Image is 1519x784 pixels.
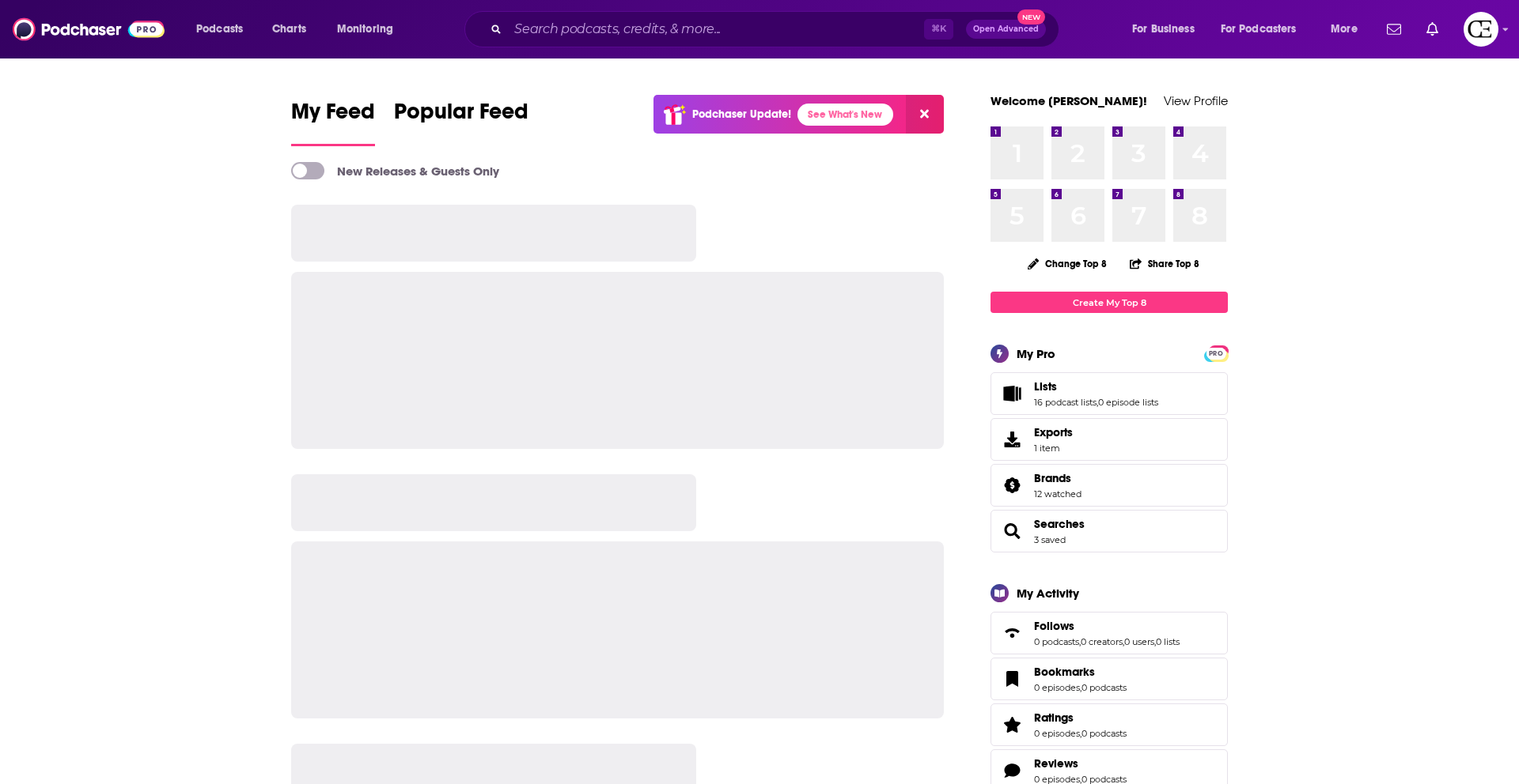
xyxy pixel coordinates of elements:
[1129,248,1200,279] button: Share Top 8
[1123,636,1124,647] span: ,
[1381,16,1407,43] a: Show notifications dropdown
[1034,756,1078,771] span: Reviews
[1017,9,1046,24] span: New
[394,98,528,134] span: Popular Feed
[1132,18,1195,40] span: For Business
[1420,16,1445,43] a: Show notifications dropdown
[1034,379,1158,394] a: Lists
[1034,471,1071,485] span: Brands
[1331,18,1358,40] span: More
[1034,665,1127,679] a: Bookmarks
[1034,710,1127,725] a: Ratings
[1034,425,1073,439] span: Exports
[991,612,1228,654] span: Follows
[1464,12,1498,47] button: Show profile menu
[1320,17,1377,42] button: open menu
[1206,347,1225,359] a: PRO
[996,714,1028,736] a: Ratings
[1034,443,1073,454] span: 1 item
[996,474,1028,496] a: Brands
[996,622,1028,644] a: Follows
[479,11,1074,47] div: Search podcasts, credits, & more...
[991,418,1228,461] a: Exports
[1034,471,1081,485] a: Brands
[1034,517,1085,531] a: Searches
[337,18,393,40] span: Monitoring
[991,703,1228,746] span: Ratings
[1034,397,1097,408] a: 16 podcast lists
[262,17,316,42] a: Charts
[1034,682,1080,693] a: 0 episodes
[692,107,791,121] p: Podchaser Update!
[291,98,375,146] a: My Feed
[996,520,1028,542] a: Searches
[991,510,1228,552] span: Searches
[991,292,1228,313] a: Create My Top 8
[1034,665,1095,679] span: Bookmarks
[1221,18,1297,40] span: For Podcasters
[991,372,1228,415] span: Lists
[924,19,953,40] span: ⌘ K
[1464,12,1498,47] img: User Profile
[326,17,414,42] button: open menu
[1034,710,1074,725] span: Ratings
[1017,586,1079,601] div: My Activity
[272,18,306,40] span: Charts
[1080,728,1081,739] span: ,
[1079,636,1081,647] span: ,
[991,464,1228,507] span: Brands
[996,759,1028,782] a: Reviews
[1034,728,1080,739] a: 0 episodes
[394,98,528,146] a: Popular Feed
[1156,636,1180,647] a: 0 lists
[996,383,1028,405] a: Lists
[508,17,924,42] input: Search podcasts, credits, & more...
[1034,619,1074,633] span: Follows
[1034,756,1127,771] a: Reviews
[1081,682,1127,693] a: 0 podcasts
[1206,348,1225,360] span: PRO
[1464,12,1498,47] span: Logged in as cozyearthaudio
[797,104,893,126] a: See What's New
[1098,397,1158,408] a: 0 episode lists
[966,20,1046,39] button: Open AdvancedNew
[1154,636,1156,647] span: ,
[996,668,1028,690] a: Bookmarks
[1081,636,1123,647] a: 0 creators
[1018,254,1116,273] button: Change Top 8
[1034,488,1081,499] a: 12 watched
[196,18,243,40] span: Podcasts
[991,658,1228,700] span: Bookmarks
[1164,93,1228,108] a: View Profile
[1124,636,1154,647] a: 0 users
[973,25,1039,33] span: Open Advanced
[1034,379,1057,394] span: Lists
[1081,728,1127,739] a: 0 podcasts
[13,14,165,44] img: Podchaser - Follow, Share and Rate Podcasts
[1017,346,1055,361] div: My Pro
[1034,636,1079,647] a: 0 podcasts
[1034,534,1066,545] a: 3 saved
[291,98,375,134] span: My Feed
[185,17,263,42] button: open menu
[291,162,499,179] a: New Releases & Guests Only
[996,428,1028,450] span: Exports
[1080,682,1081,693] span: ,
[991,93,1147,108] a: Welcome [PERSON_NAME]!
[1034,619,1180,633] a: Follows
[1210,17,1320,42] button: open menu
[1121,17,1214,42] button: open menu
